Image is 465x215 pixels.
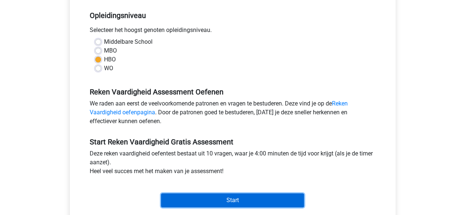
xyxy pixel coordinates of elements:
[90,8,376,23] h5: Opleidingsniveau
[104,37,153,46] label: Middelbare School
[104,64,113,73] label: WO
[104,46,117,55] label: MBO
[90,87,376,96] h5: Reken Vaardigheid Assessment Oefenen
[84,26,381,37] div: Selecteer het hoogst genoten opleidingsniveau.
[161,193,304,207] input: Start
[104,55,116,64] label: HBO
[84,149,381,179] div: Deze reken vaardigheid oefentest bestaat uit 10 vragen, waar je 4:00 minuten de tijd voor krijgt ...
[84,99,381,129] div: We raden aan eerst de veelvoorkomende patronen en vragen te bestuderen. Deze vind je op de . Door...
[90,137,376,146] h5: Start Reken Vaardigheid Gratis Assessment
